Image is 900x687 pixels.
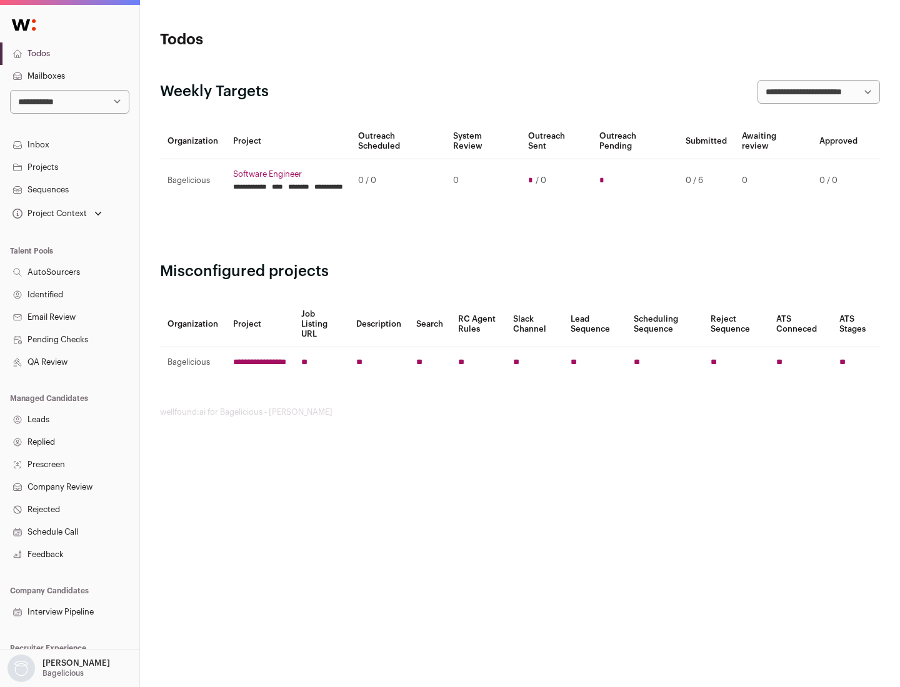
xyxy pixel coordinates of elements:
td: 0 / 6 [678,159,734,202]
th: Lead Sequence [563,302,626,347]
td: Bagelicious [160,159,226,202]
img: Wellfound [5,12,42,37]
p: [PERSON_NAME] [42,658,110,668]
th: Project [226,124,351,159]
th: Search [409,302,451,347]
th: Awaiting review [734,124,812,159]
th: Scheduling Sequence [626,302,703,347]
h2: Misconfigured projects [160,262,880,282]
button: Open dropdown [10,205,104,222]
th: ATS Conneced [769,302,831,347]
th: Submitted [678,124,734,159]
th: Reject Sequence [703,302,769,347]
div: Project Context [10,209,87,219]
th: Description [349,302,409,347]
h2: Weekly Targets [160,82,269,102]
td: 0 / 0 [812,159,865,202]
th: Job Listing URL [294,302,349,347]
th: Project [226,302,294,347]
th: Approved [812,124,865,159]
span: / 0 [536,175,546,185]
td: 0 [734,159,812,202]
a: Software Engineer [233,169,343,179]
td: 0 / 0 [351,159,446,202]
th: Outreach Pending [592,124,677,159]
th: Organization [160,302,226,347]
th: Outreach Scheduled [351,124,446,159]
p: Bagelicious [42,668,84,678]
td: 0 [446,159,520,202]
button: Open dropdown [5,655,112,682]
th: ATS Stages [832,302,880,347]
th: System Review [446,124,520,159]
td: Bagelicious [160,347,226,378]
footer: wellfound:ai for Bagelicious - [PERSON_NAME] [160,407,880,417]
h1: Todos [160,30,400,50]
th: Slack Channel [506,302,563,347]
img: nopic.png [7,655,35,682]
th: RC Agent Rules [451,302,505,347]
th: Organization [160,124,226,159]
th: Outreach Sent [521,124,592,159]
